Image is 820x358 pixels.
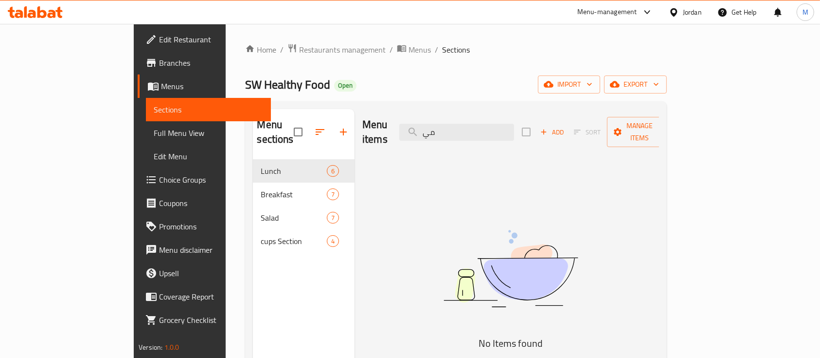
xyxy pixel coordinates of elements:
a: Full Menu View [146,121,271,145]
h5: No Items found [389,336,632,351]
span: 7 [327,190,339,199]
div: Open [334,80,357,92]
a: Menus [138,75,271,98]
span: import [546,78,592,91]
span: Edit Menu [154,151,263,162]
span: Menus [161,80,263,92]
span: 4 [327,237,339,246]
span: Coupons [159,197,263,209]
span: Open [334,81,357,90]
a: Coupons [138,191,271,215]
span: cups Section [261,235,326,247]
button: export [604,75,667,94]
span: Select all sections [288,122,308,142]
span: 7 [327,213,339,223]
span: Coverage Report [159,291,263,302]
a: Upsell [138,262,271,285]
button: Add [536,125,568,140]
button: import [538,75,600,94]
li: / [435,44,438,56]
nav: breadcrumb [245,43,666,56]
li: / [390,44,393,56]
div: items [327,165,339,177]
span: Breakfast [261,188,326,200]
h2: Menu sections [257,117,293,147]
span: Sort sections [308,120,332,144]
div: Menu-management [577,6,637,18]
li: / [280,44,284,56]
div: Lunch6 [253,159,355,183]
span: Manage items [615,120,664,144]
nav: Menu sections [253,155,355,257]
span: Upsell [159,267,263,279]
span: Promotions [159,221,263,232]
span: Branches [159,57,263,69]
a: Edit Menu [146,145,271,168]
span: Version: [139,341,162,354]
a: Grocery Checklist [138,308,271,332]
span: Restaurants management [299,44,386,56]
a: Sections [146,98,271,121]
a: Coverage Report [138,285,271,308]
span: Choice Groups [159,174,263,186]
a: Edit Restaurant [138,28,271,51]
span: export [612,78,659,91]
span: Lunch [261,165,326,177]
span: Select section first [568,125,607,140]
span: Menus [409,44,431,56]
div: Breakfast7 [253,183,355,206]
div: Jordan [683,7,702,18]
a: Choice Groups [138,168,271,191]
img: dish.svg [389,204,632,333]
div: Salad7 [253,206,355,229]
h2: Menu items [362,117,388,147]
span: 1.0.0 [164,341,179,354]
div: items [327,212,339,224]
a: Menu disclaimer [138,238,271,262]
span: Grocery Checklist [159,314,263,326]
a: Menus [397,43,431,56]
span: Edit Restaurant [159,34,263,45]
a: Branches [138,51,271,75]
span: 6 [327,167,339,176]
span: Full Menu View [154,127,263,139]
button: Manage items [607,117,672,147]
div: items [327,235,339,247]
span: Add item [536,125,568,140]
span: SW Healthy Food [245,74,330,95]
div: items [327,188,339,200]
span: Salad [261,212,326,224]
a: Promotions [138,215,271,238]
div: cups Section4 [253,229,355,253]
span: Add [539,127,565,138]
button: Add section [332,120,355,144]
span: Menu disclaimer [159,244,263,256]
span: Sections [154,104,263,115]
input: search [399,124,514,141]
a: Restaurants management [287,43,386,56]
span: Sections [442,44,470,56]
span: M [802,7,808,18]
